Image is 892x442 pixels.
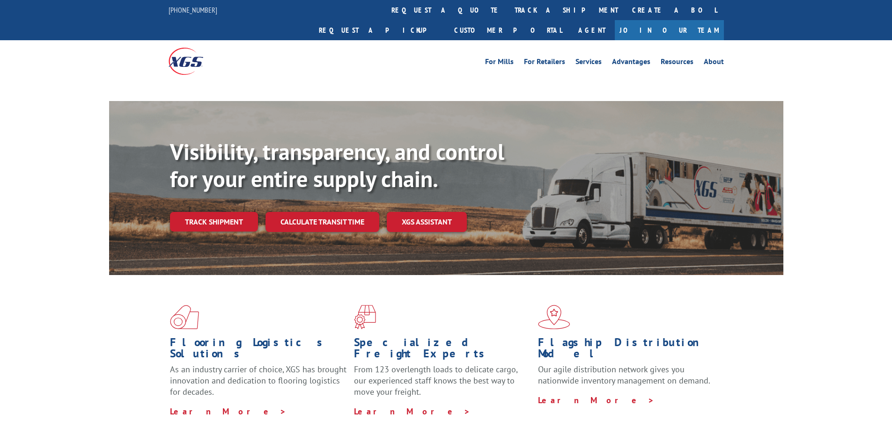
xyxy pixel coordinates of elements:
a: Track shipment [170,212,258,232]
a: Request a pickup [312,20,447,40]
a: Calculate transit time [265,212,379,232]
a: [PHONE_NUMBER] [169,5,217,14]
a: Learn More > [354,406,471,417]
img: xgs-icon-flagship-distribution-model-red [538,305,570,329]
p: From 123 overlength loads to delicate cargo, our experienced staff knows the best way to move you... [354,364,531,406]
a: Learn More > [170,406,287,417]
span: Our agile distribution network gives you nationwide inventory management on demand. [538,364,710,386]
img: xgs-icon-focused-on-flooring-red [354,305,376,329]
a: Advantages [612,58,650,68]
h1: Specialized Freight Experts [354,337,531,364]
a: Services [575,58,602,68]
b: Visibility, transparency, and control for your entire supply chain. [170,137,504,193]
h1: Flagship Distribution Model [538,337,715,364]
a: For Retailers [524,58,565,68]
a: About [704,58,724,68]
a: XGS ASSISTANT [387,212,467,232]
a: Agent [569,20,615,40]
img: xgs-icon-total-supply-chain-intelligence-red [170,305,199,329]
a: For Mills [485,58,514,68]
a: Learn More > [538,395,655,406]
a: Join Our Team [615,20,724,40]
h1: Flooring Logistics Solutions [170,337,347,364]
a: Resources [661,58,693,68]
a: Customer Portal [447,20,569,40]
span: As an industry carrier of choice, XGS has brought innovation and dedication to flooring logistics... [170,364,346,397]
